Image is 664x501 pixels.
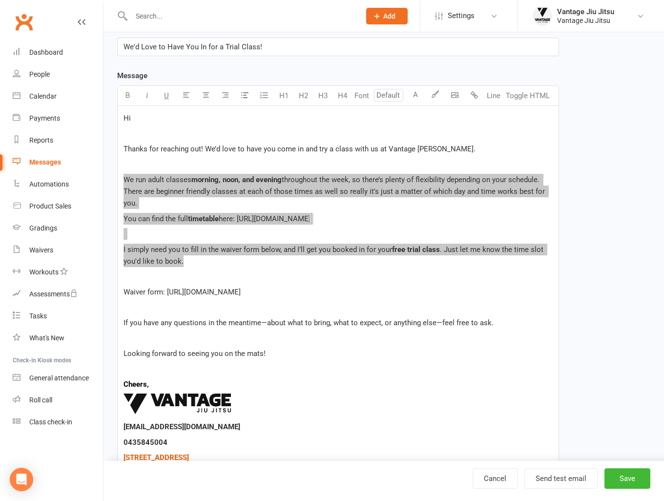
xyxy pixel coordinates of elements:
a: Clubworx [12,10,36,34]
button: U [157,86,176,105]
a: Messages [13,151,103,173]
a: Cancel [473,468,518,489]
a: What's New [13,327,103,349]
button: H3 [313,86,332,105]
div: Workouts [29,268,59,276]
div: Open Intercom Messenger [10,468,33,491]
div: What's New [29,334,64,342]
span: [STREET_ADDRESS] [124,453,189,462]
div: Gradings [29,224,57,232]
button: Add [366,8,408,24]
a: Gradings [13,217,103,239]
span: I simply need you to fill in the waiver form below, and I’ll get you booked in for your [124,245,392,254]
a: Class kiosk mode [13,411,103,433]
div: Waivers [29,246,53,254]
span: Looking forward to seeing you on the mats! [124,349,266,358]
a: Dashboard [13,42,103,63]
button: Send test email [524,468,598,489]
div: Vantage Jiu Jitsu [557,16,614,25]
input: Default [374,89,403,102]
div: General attendance [29,374,89,382]
div: Reports [29,136,53,144]
button: Font [352,86,372,105]
span: Waiver form: [URL][DOMAIN_NAME] [124,288,241,296]
input: Search... [128,9,353,23]
button: Line [484,86,503,105]
span: Hi [124,114,131,123]
span: We run adult classes [124,175,191,184]
div: Messages [29,158,61,166]
div: Class check-in [29,418,72,426]
a: Assessments [13,283,103,305]
button: H1 [274,86,293,105]
div: Dashboard [29,48,63,56]
div: Assessments [29,290,78,298]
button: A [406,86,425,105]
img: thumb_image1666673915.png [533,6,552,26]
div: Roll call [29,396,52,404]
span: timetable [188,214,219,223]
a: Calendar [13,85,103,107]
span: We'd Love to Have You In for a Trial Class! [124,42,262,51]
button: Toggle HTML [503,86,552,105]
a: Payments [13,107,103,129]
div: Automations [29,180,69,188]
img: 0d0c7d41-d1da-4850-a800-b0f0e5c7f2f8.png [124,394,231,414]
a: Roll call [13,389,103,411]
a: General attendance kiosk mode [13,367,103,389]
button: H2 [293,86,313,105]
div: People [29,70,50,78]
span: Cheers, [124,380,149,389]
div: Calendar [29,92,57,100]
div: Vantage Jiu Jitsu [557,7,614,16]
label: Message [117,70,147,82]
span: Add [383,12,395,20]
a: Tasks [13,305,103,327]
button: H4 [332,86,352,105]
span: throughout the week, so there’s plenty of flexibility depending on your schedule. There are begin... [124,175,547,208]
span: morning, noon, and evening [191,175,282,184]
div: Tasks [29,312,47,320]
span: ​[EMAIL_ADDRESS][DOMAIN_NAME] [124,422,240,431]
span: If you have any questions in the meantime—about what to bring, what to expect, or anything else—f... [124,318,494,327]
span: 0435845004 [124,438,167,447]
span: U [164,91,169,100]
a: Automations [13,173,103,195]
span: here: [URL][DOMAIN_NAME] [219,214,311,223]
a: People [13,63,103,85]
div: Payments [29,114,60,122]
span: You can find the full [124,214,188,223]
span: . Just let me know the time slot you'd like to book. [124,245,545,266]
a: Workouts [13,261,103,283]
span: Thanks for reaching out! We’d love to have you come in and try a class with us at Vantage [PERSON... [124,145,476,153]
button: Save [604,468,650,489]
div: Product Sales [29,202,71,210]
span: Settings [448,5,475,27]
a: Product Sales [13,195,103,217]
span: free trial class [392,245,440,254]
a: Reports [13,129,103,151]
a: Waivers [13,239,103,261]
